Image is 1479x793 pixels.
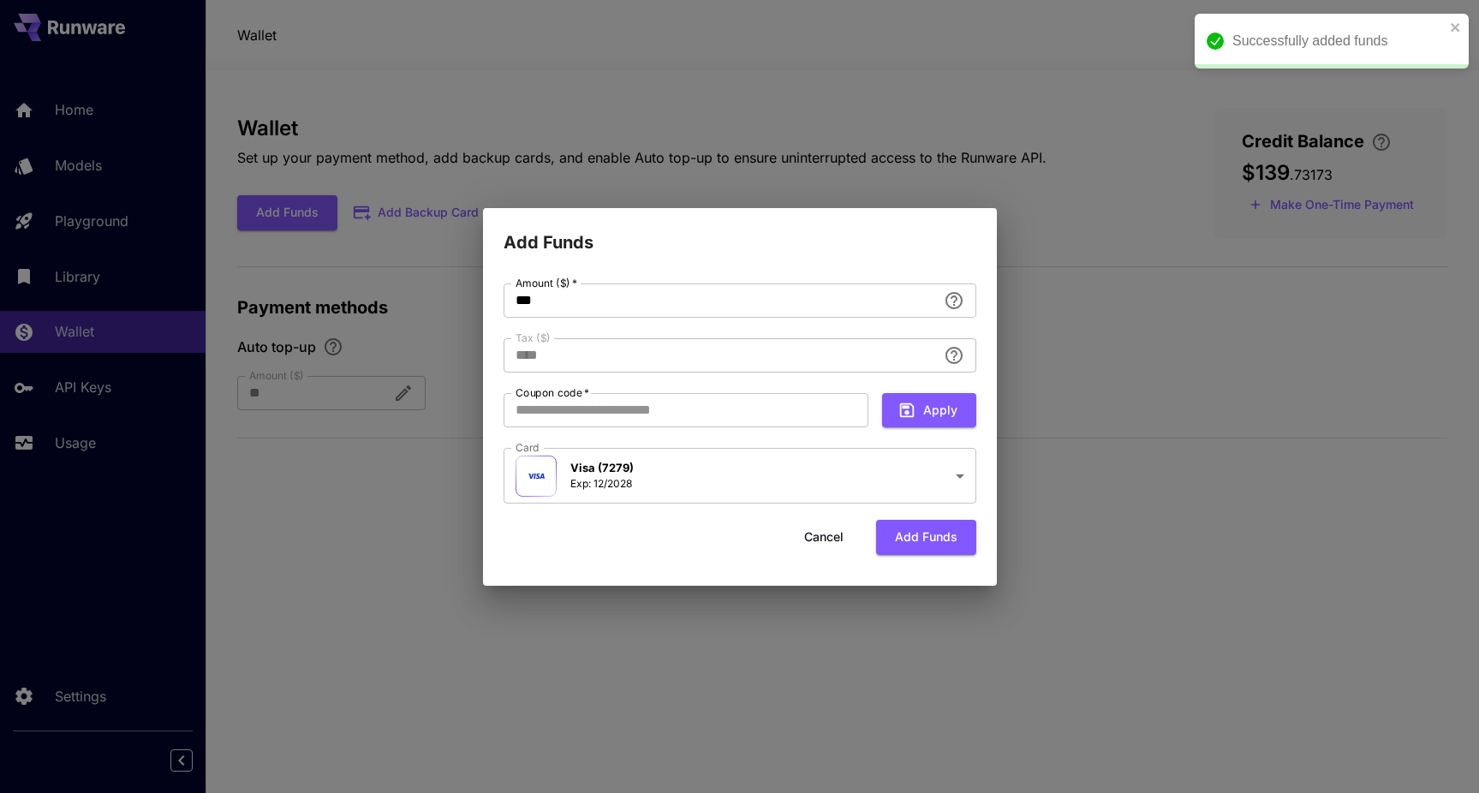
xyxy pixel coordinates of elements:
[483,208,997,256] h2: Add Funds
[516,276,577,290] label: Amount ($)
[516,385,589,400] label: Coupon code
[876,520,976,555] button: Add funds
[570,476,634,492] p: Exp: 12/2028
[785,520,862,555] button: Cancel
[882,393,976,428] button: Apply
[516,331,551,345] label: Tax ($)
[516,440,540,455] label: Card
[1450,21,1462,34] button: close
[1232,31,1445,51] div: Successfully added funds
[570,460,634,477] p: Visa (7279)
